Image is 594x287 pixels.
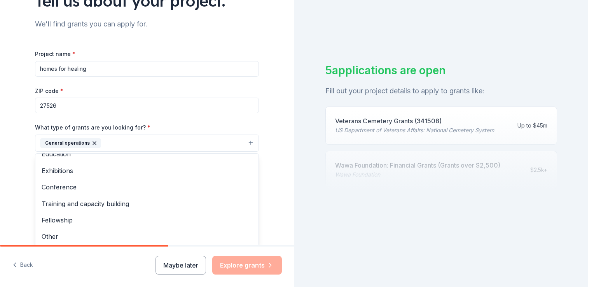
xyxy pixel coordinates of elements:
span: Training and capacity building [42,199,252,209]
span: Exhibitions [42,166,252,176]
span: Education [42,149,252,159]
div: General operations [40,138,101,148]
button: General operations [35,135,259,152]
span: Fellowship [42,215,252,225]
div: General operations [35,153,259,247]
span: Conference [42,182,252,192]
span: Other [42,231,252,241]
